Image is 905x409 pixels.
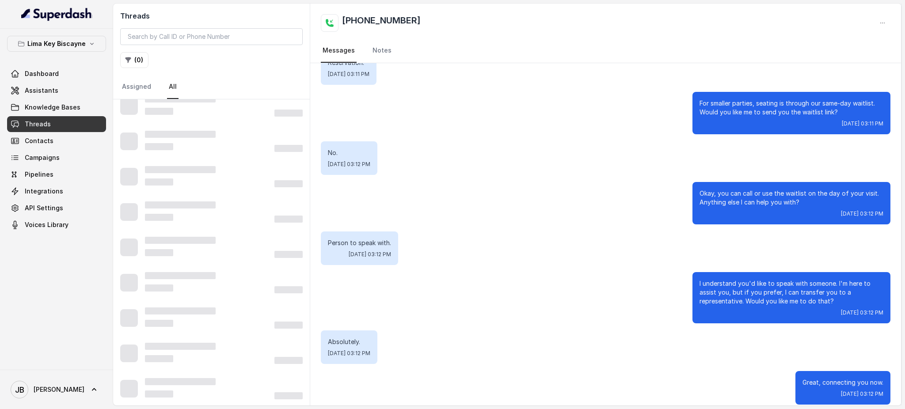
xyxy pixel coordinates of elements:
span: Campaigns [25,153,60,162]
span: [DATE] 03:11 PM [328,71,369,78]
p: Lima Key Biscayne [27,38,86,49]
p: No. [328,148,370,157]
a: Integrations [7,183,106,199]
a: Dashboard [7,66,106,82]
span: [DATE] 03:12 PM [841,390,883,398]
span: Threads [25,120,51,129]
text: JB [15,385,24,394]
a: Notes [371,39,393,63]
p: Okay, you can call or use the waitlist on the day of your visit. Anything else I can help you with? [700,189,883,207]
a: Assigned [120,75,153,99]
button: Lima Key Biscayne [7,36,106,52]
span: Pipelines [25,170,53,179]
span: [DATE] 03:12 PM [349,251,391,258]
a: Campaigns [7,150,106,166]
span: Contacts [25,136,53,145]
h2: Threads [120,11,303,21]
a: Pipelines [7,167,106,182]
span: [DATE] 03:12 PM [328,350,370,357]
p: Person to speak with. [328,239,391,247]
span: [DATE] 03:11 PM [842,120,883,127]
button: (0) [120,52,148,68]
span: Voices Library [25,220,68,229]
a: Knowledge Bases [7,99,106,115]
nav: Tabs [120,75,303,99]
input: Search by Call ID or Phone Number [120,28,303,45]
span: Knowledge Bases [25,103,80,112]
p: I understand you'd like to speak with someone. I'm here to assist you, but if you prefer, I can t... [700,279,883,306]
span: [PERSON_NAME] [34,385,84,394]
p: Great, connecting you now. [802,378,883,387]
p: Absolutely. [328,337,370,346]
span: [DATE] 03:12 PM [841,210,883,217]
a: Assistants [7,83,106,98]
span: API Settings [25,204,63,212]
nav: Tabs [321,39,890,63]
span: Dashboard [25,69,59,78]
img: light.svg [21,7,92,21]
a: Contacts [7,133,106,149]
p: For smaller parties, seating is through our same-day waitlist. Would you like me to send you the ... [700,99,883,117]
a: Voices Library [7,217,106,233]
span: [DATE] 03:12 PM [328,161,370,168]
h2: [PHONE_NUMBER] [342,14,421,32]
span: [DATE] 03:12 PM [841,309,883,316]
a: All [167,75,179,99]
span: Assistants [25,86,58,95]
a: Messages [321,39,357,63]
span: Integrations [25,187,63,196]
a: Threads [7,116,106,132]
a: API Settings [7,200,106,216]
a: [PERSON_NAME] [7,377,106,402]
